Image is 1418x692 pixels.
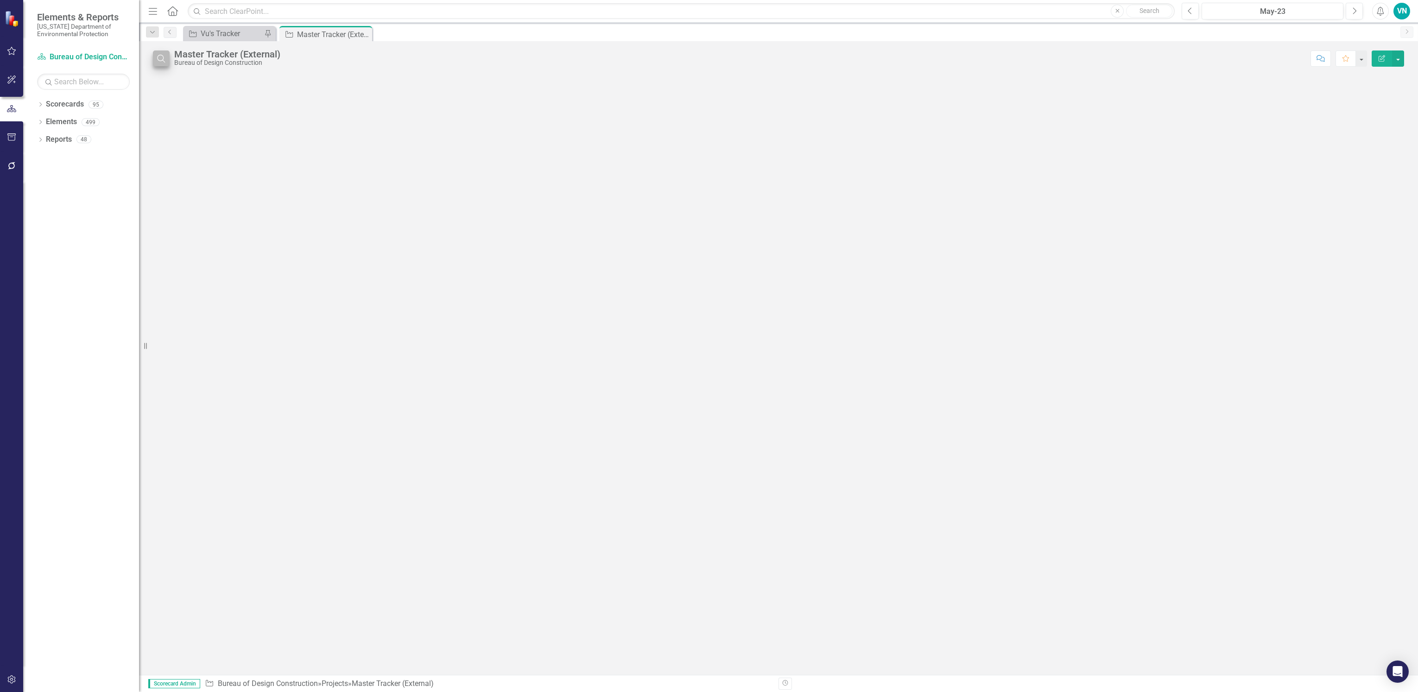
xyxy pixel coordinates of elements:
img: ClearPoint Strategy [5,10,21,26]
a: Elements [46,117,77,127]
input: Search ClearPoint... [188,3,1175,19]
div: Master Tracker (External) [352,679,434,688]
small: [US_STATE] Department of Environmental Protection [37,23,130,38]
button: Search [1126,5,1172,18]
span: Elements & Reports [37,12,130,23]
a: Vu's Tracker [185,28,262,39]
div: Vu's Tracker [201,28,262,39]
span: Scorecard Admin [148,679,200,688]
input: Search Below... [37,74,130,90]
div: 48 [76,136,91,144]
div: Open Intercom Messenger [1386,661,1409,683]
button: May-23 [1202,3,1343,19]
a: Bureau of Design Construction [218,679,318,688]
span: Search [1139,7,1159,14]
div: Bureau of Design Construction [174,59,280,66]
div: 499 [82,118,100,126]
a: Bureau of Design Construction [37,52,130,63]
div: 95 [89,101,103,108]
button: VN [1393,3,1410,19]
div: May-23 [1205,6,1340,17]
a: Scorecards [46,99,84,110]
div: » » [205,679,772,689]
div: Master Tracker (External) [297,29,370,40]
div: Master Tracker (External) [174,49,280,59]
a: Projects [322,679,348,688]
a: Reports [46,134,72,145]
